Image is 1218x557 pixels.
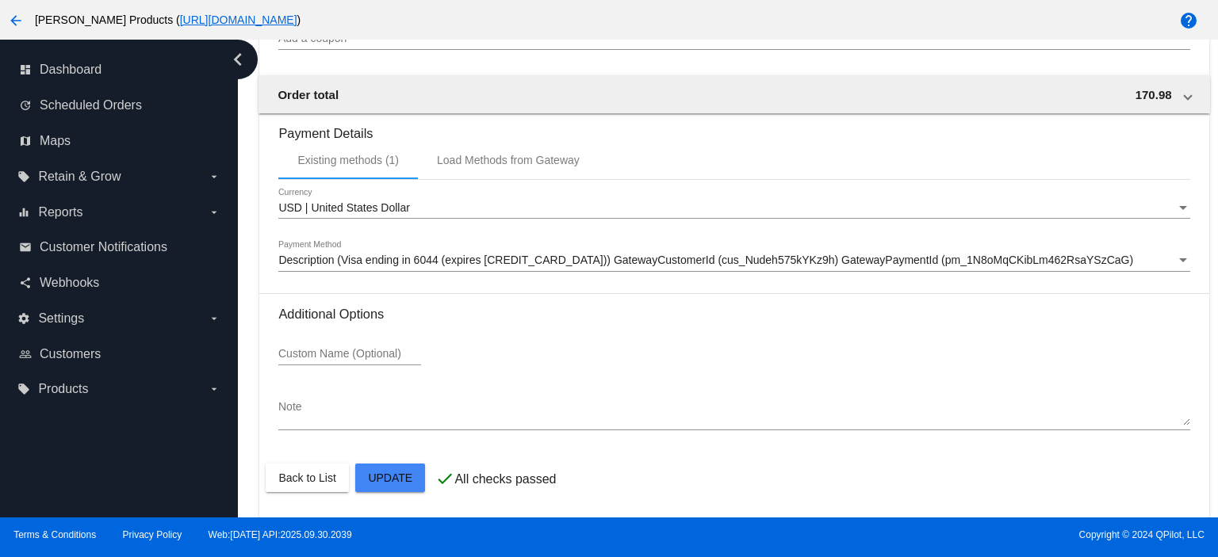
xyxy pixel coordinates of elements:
span: Maps [40,134,71,148]
button: Back to List [266,464,348,492]
span: Retain & Grow [38,170,121,184]
a: people_outline Customers [19,341,220,367]
div: Load Methods from Gateway [437,154,580,166]
a: email Customer Notifications [19,235,220,260]
button: Update [355,464,425,492]
i: dashboard [19,63,32,76]
span: Order total [278,88,339,101]
i: arrow_drop_down [208,312,220,325]
a: Web:[DATE] API:2025.09.30.2039 [209,529,352,540]
h3: Additional Options [278,307,1189,322]
i: settings [17,312,30,325]
span: Dashboard [40,63,101,77]
span: 170.98 [1136,88,1172,101]
i: update [19,99,32,112]
i: chevron_left [225,47,251,72]
a: Privacy Policy [123,529,182,540]
i: people_outline [19,348,32,361]
i: share [19,277,32,289]
span: Customers [40,347,101,361]
span: Products [38,382,88,396]
i: arrow_drop_down [208,383,220,395]
i: email [19,241,32,254]
mat-icon: check [435,469,454,488]
a: [URL][DOMAIN_NAME] [180,13,297,26]
mat-expansion-panel-header: Order total 170.98 [259,75,1209,113]
mat-icon: arrow_back [6,11,25,30]
span: USD | United States Dollar [278,201,409,214]
p: All checks passed [454,472,556,486]
span: Webhooks [40,276,99,290]
span: Reports [38,205,82,219]
span: Description (Visa ending in 6044 (expires [CREDIT_CARD_DATA])) GatewayCustomerId (cus_Nudeh575kYK... [278,254,1133,266]
a: dashboard Dashboard [19,57,220,82]
i: arrow_drop_down [208,206,220,219]
span: Update [368,471,412,484]
mat-select: Currency [278,202,1189,215]
input: Custom Name (Optional) [278,348,421,361]
div: Existing methods (1) [297,154,399,166]
span: Settings [38,311,84,326]
a: share Webhooks [19,270,220,296]
a: Terms & Conditions [13,529,96,540]
span: [PERSON_NAME] Products ( ) [35,13,301,26]
i: arrow_drop_down [208,170,220,183]
mat-select: Payment Method [278,254,1189,267]
i: map [19,135,32,147]
mat-icon: help [1179,11,1198,30]
span: Copyright © 2024 QPilot, LLC [622,529,1205,540]
a: update Scheduled Orders [19,93,220,118]
a: map Maps [19,128,220,154]
i: local_offer [17,383,30,395]
h3: Payment Details [278,114,1189,141]
i: equalizer [17,206,30,219]
span: Customer Notifications [40,240,167,254]
span: Scheduled Orders [40,98,142,113]
i: local_offer [17,170,30,183]
span: Back to List [278,471,335,484]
